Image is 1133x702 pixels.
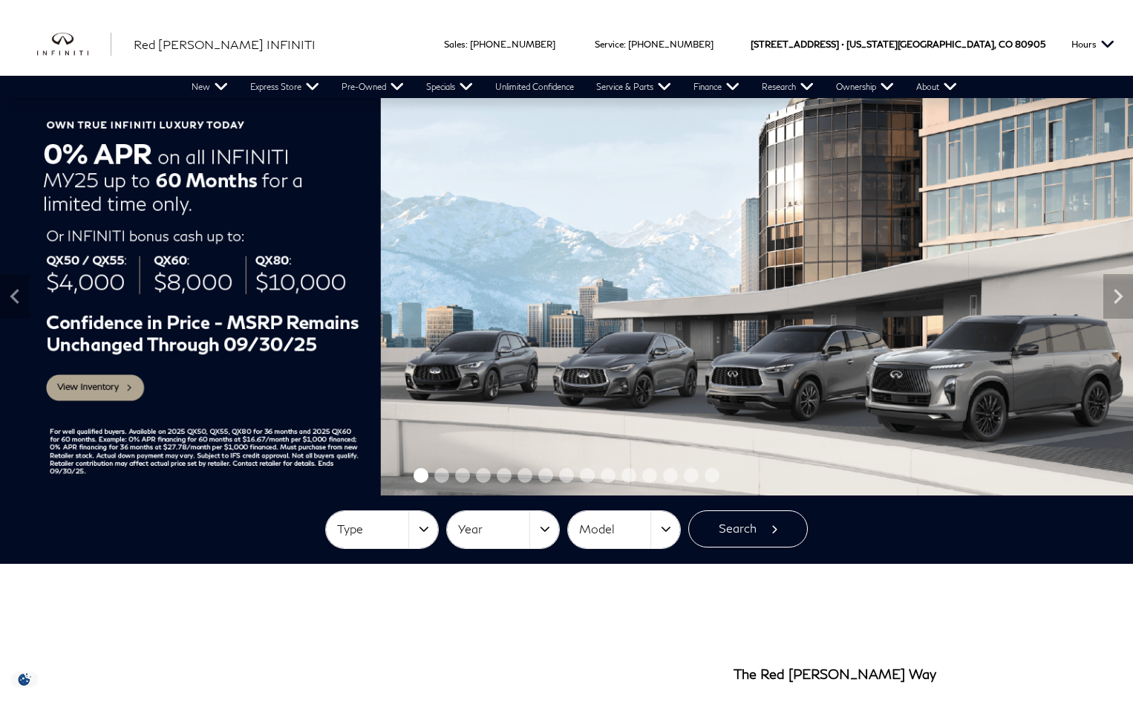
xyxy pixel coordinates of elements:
[559,468,574,483] span: Go to slide 8
[37,33,111,56] a: infiniti
[621,468,636,483] span: Go to slide 11
[585,76,682,98] a: Service & Parts
[458,517,529,542] span: Year
[751,39,1045,50] a: [STREET_ADDRESS] • [US_STATE][GEOGRAPHIC_DATA], CO 80905
[7,672,42,687] img: Opt-Out Icon
[470,39,555,50] a: [PHONE_NUMBER]
[682,76,751,98] a: Finance
[414,468,428,483] span: Go to slide 1
[642,468,657,483] span: Go to slide 12
[663,468,678,483] span: Go to slide 13
[497,468,512,483] span: Go to slide 5
[415,76,484,98] a: Specials
[484,76,585,98] a: Unlimited Confidence
[476,468,491,483] span: Go to slide 4
[751,13,844,76] span: [STREET_ADDRESS] •
[466,39,468,50] span: :
[538,468,553,483] span: Go to slide 7
[37,33,111,56] img: INFINITI
[239,76,330,98] a: Express Store
[517,468,532,483] span: Go to slide 6
[434,468,449,483] span: Go to slide 2
[180,76,968,98] nav: Main Navigation
[595,39,624,50] span: Service
[134,36,316,53] a: Red [PERSON_NAME] INFINITI
[134,37,316,51] span: Red [PERSON_NAME] INFINITI
[1064,13,1122,76] button: Open the hours dropdown
[751,76,825,98] a: Research
[705,468,719,483] span: Go to slide 15
[455,468,470,483] span: Go to slide 3
[1103,274,1133,319] div: Next
[846,13,996,76] span: [US_STATE][GEOGRAPHIC_DATA],
[905,76,968,98] a: About
[337,517,408,542] span: Type
[825,76,905,98] a: Ownership
[601,468,616,483] span: Go to slide 10
[7,672,42,687] section: Click to Open Cookie Consent Modal
[580,468,595,483] span: Go to slide 9
[444,39,466,50] span: Sales
[326,511,438,548] button: Type
[447,511,559,548] button: Year
[579,517,650,542] span: Model
[624,39,626,50] span: :
[568,511,680,548] button: Model
[330,76,415,98] a: Pre-Owned
[180,76,239,98] a: New
[1015,13,1045,76] span: 80905
[688,510,808,547] button: Search
[684,468,699,483] span: Go to slide 14
[734,667,936,682] h3: The Red [PERSON_NAME] Way
[628,39,714,50] a: [PHONE_NUMBER]
[999,13,1013,76] span: CO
